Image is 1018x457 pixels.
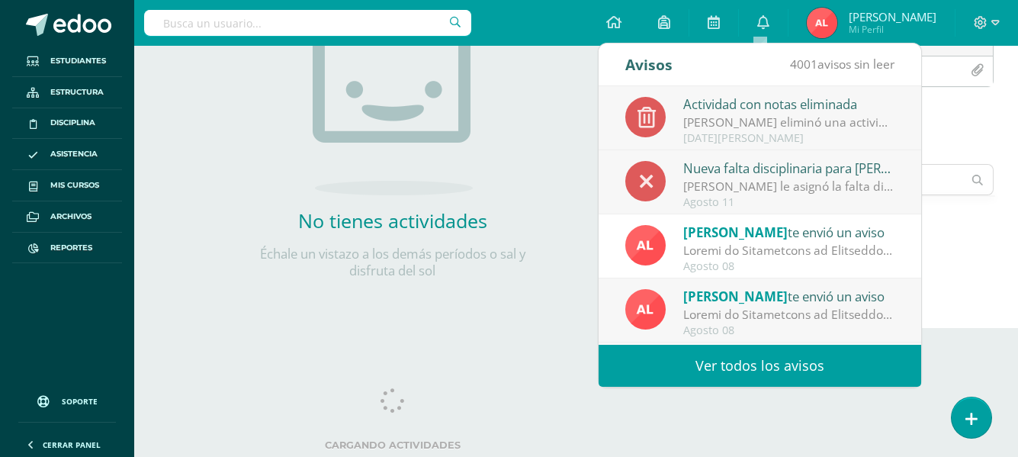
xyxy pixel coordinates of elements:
[43,439,101,450] span: Cerrar panel
[50,55,106,67] span: Estudiantes
[50,211,92,223] span: Archivos
[240,208,545,233] h2: No tienes actividades
[683,158,895,178] div: Nueva falta disciplinaria para [PERSON_NAME] De [PERSON_NAME]
[683,196,895,209] div: Agosto 11
[683,114,895,131] div: [PERSON_NAME] eliminó una actividad en Matemáticas C Tercero Primaria
[849,23,936,36] span: Mi Perfil
[683,260,895,273] div: Agosto 08
[683,324,895,337] div: Agosto 08
[807,8,837,38] img: 3d24bdc41b48af0e57a4778939df8160.png
[12,108,122,140] a: Disciplina
[683,242,895,259] div: Semana de Evaluciones de Desempeño : Estimados padres de familia: Les escribimos para recordarles...
[50,86,104,98] span: Estructura
[790,56,817,72] span: 4001
[683,94,895,114] div: Actividad con notas eliminada
[50,148,98,160] span: Asistencia
[50,242,92,254] span: Reportes
[683,224,788,241] span: [PERSON_NAME]
[683,306,895,323] div: Semana de Evaluciones de Desempeño : Estimados padres de familia: Les escribimos para recordarles...
[240,246,545,279] p: Échale un vistazo a los demás períodos o sal y disfruta del sol
[165,439,620,451] label: Cargando actividades
[12,77,122,108] a: Estructura
[12,170,122,201] a: Mis cursos
[12,233,122,264] a: Reportes
[625,289,666,330] img: 2ffea78c32313793fe3641c097813157.png
[683,132,895,145] div: [DATE][PERSON_NAME]
[790,56,894,72] span: avisos sin leer
[12,201,122,233] a: Archivos
[144,10,471,36] input: Busca un usuario...
[625,43,673,85] div: Avisos
[62,396,98,407] span: Soporte
[50,117,95,129] span: Disciplina
[683,288,788,305] span: [PERSON_NAME]
[683,222,895,242] div: te envió un aviso
[599,345,921,387] a: Ver todos los avisos
[683,178,895,195] div: [PERSON_NAME] le asignó la falta disciplinaria 'Académicas: Comportarse de forma anómala en prueb...
[12,46,122,77] a: Estudiantes
[625,225,666,266] img: 2ffea78c32313793fe3641c097813157.png
[50,179,99,191] span: Mis cursos
[683,286,895,306] div: te envió un aviso
[12,139,122,170] a: Asistencia
[18,381,116,418] a: Soporte
[849,9,936,24] span: [PERSON_NAME]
